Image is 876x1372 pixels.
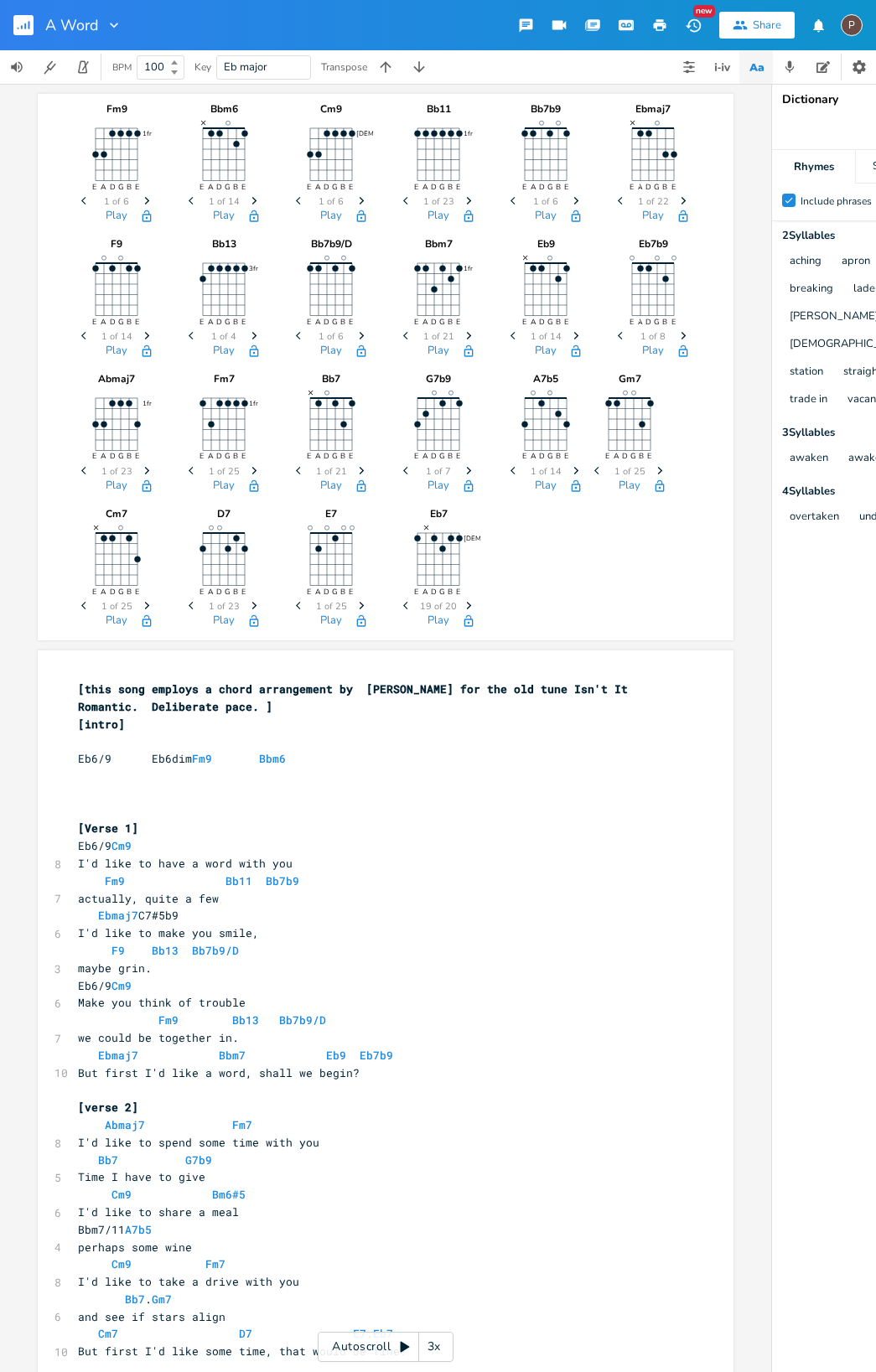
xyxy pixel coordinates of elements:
[200,182,205,192] text: E
[415,452,419,462] text: E
[232,1117,252,1132] span: Fm7
[611,104,695,114] div: Ebmaj7
[671,317,676,327] text: E
[242,317,246,327] text: E
[125,1222,152,1237] span: A7b5
[78,1222,158,1237] span: Bbm7/11
[289,104,373,114] div: Cm9
[105,873,125,888] span: Fm9
[360,1048,393,1063] span: Eb7b9
[397,374,480,384] div: G7b9
[464,129,474,138] text: 1fr
[432,587,438,597] text: D
[209,467,240,476] span: 1 of 25
[78,1292,185,1307] span: .
[316,602,347,611] span: 1 of 25
[217,317,223,327] text: D
[432,182,438,192] text: D
[75,104,158,114] div: Fm9
[98,1326,118,1341] span: Cm7
[320,614,342,629] button: Play
[676,10,710,40] button: New
[209,317,215,327] text: A
[373,1326,393,1341] span: Eb7
[75,374,158,384] div: Abmaj7
[333,182,339,192] text: G
[217,182,223,192] text: D
[531,332,562,341] span: 1 of 14
[426,467,451,476] span: 1 of 7
[266,873,299,888] span: Bb7b9
[234,587,239,597] text: B
[440,182,446,192] text: G
[78,960,152,976] span: maybe grin.
[209,602,240,611] span: 1 of 23
[213,210,235,224] button: Play
[78,891,219,906] span: actually, quite a few
[423,452,429,462] text: A
[324,182,330,192] text: D
[440,452,446,462] text: G
[415,317,419,327] text: E
[78,821,138,836] span: [Verse 1]
[209,197,240,206] span: 1 of 14
[308,587,312,597] text: E
[614,467,645,476] span: 1 of 25
[619,479,640,494] button: Play
[127,587,132,597] text: B
[350,452,354,462] text: E
[93,452,97,462] text: E
[432,317,438,327] text: D
[158,1012,179,1028] span: Fm9
[225,452,231,462] text: G
[143,399,152,408] text: 1fr
[289,239,373,249] div: Bb7b9/D
[98,1152,118,1167] span: Bb7
[556,452,561,462] text: B
[279,1012,326,1028] span: Bb7b9/D
[423,317,429,327] text: A
[428,210,449,224] button: Play
[522,317,526,327] text: E
[630,182,634,192] text: E
[640,452,645,462] text: B
[547,317,553,327] text: G
[101,452,107,462] text: A
[45,18,99,33] span: A Word
[78,1344,407,1359] span: But first I'd like some time, that would be fine!
[428,344,449,359] button: Play
[547,452,553,462] text: G
[801,196,872,206] div: Include phrases
[341,587,346,597] text: B
[78,717,125,732] span: [intro]
[341,317,346,327] text: B
[640,332,666,341] span: 1 of 8
[504,374,588,384] div: A7b5
[185,1152,212,1167] span: G7b9
[321,62,367,72] div: Transpose
[78,1100,138,1115] span: [verse 2]
[341,452,346,462] text: B
[101,182,107,192] text: A
[127,317,132,327] text: B
[790,393,827,407] button: trade in
[324,587,330,597] text: D
[316,452,322,462] text: A
[135,452,139,462] text: E
[200,587,205,597] text: E
[423,182,429,192] text: A
[118,317,124,327] text: G
[556,317,561,327] text: B
[98,908,138,923] span: Ebmaj7
[663,317,668,327] text: B
[333,587,339,597] text: G
[522,251,528,264] text: ×
[259,751,286,766] span: Bbm6
[289,509,373,519] div: E7
[790,365,823,380] button: station
[75,239,158,249] div: F9
[78,925,259,940] span: I'd like to make you smile,
[239,1326,252,1341] span: D7
[78,1204,239,1219] span: I'd like to share a meal
[194,62,211,72] div: Key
